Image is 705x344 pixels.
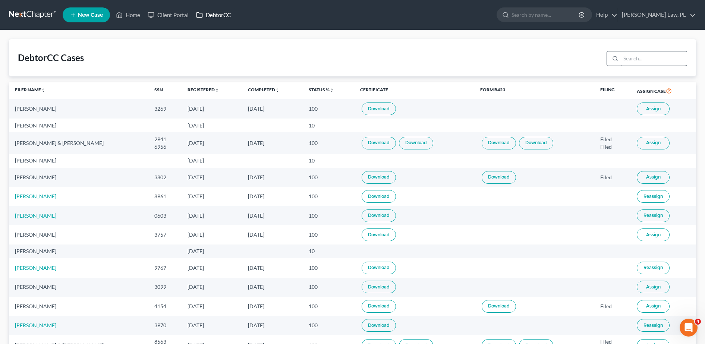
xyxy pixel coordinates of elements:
[643,265,663,271] span: Reassign
[148,82,182,100] th: SSN
[15,303,142,310] div: [PERSON_NAME]
[154,264,176,272] div: 9767
[182,297,242,316] td: [DATE]
[182,187,242,206] td: [DATE]
[303,316,355,335] td: 100
[362,190,396,203] a: Download
[637,137,670,149] button: Assign
[242,168,302,187] td: [DATE]
[362,300,396,313] a: Download
[15,157,142,164] div: [PERSON_NAME]
[275,88,280,92] i: unfold_more
[144,8,192,22] a: Client Portal
[303,297,355,316] td: 100
[15,322,56,328] a: [PERSON_NAME]
[362,262,396,274] a: Download
[399,137,433,149] a: Download
[362,281,396,293] a: Download
[182,316,242,335] td: [DATE]
[215,88,219,92] i: unfold_more
[78,12,103,18] span: New Case
[637,209,670,222] button: Reassign
[637,171,670,184] button: Assign
[600,136,625,143] div: Filed
[154,303,176,310] div: 4154
[354,82,474,100] th: Certificate
[362,209,396,222] a: Download
[15,247,142,255] div: [PERSON_NAME]
[15,174,142,181] div: [PERSON_NAME]
[600,174,625,181] div: Filed
[330,88,334,92] i: unfold_more
[646,284,661,290] span: Assign
[643,193,663,199] span: Reassign
[362,171,396,184] a: Download
[303,206,355,225] td: 100
[242,278,302,297] td: [DATE]
[242,187,302,206] td: [DATE]
[646,232,661,238] span: Assign
[600,303,625,310] div: Filed
[182,206,242,225] td: [DATE]
[182,119,242,132] td: [DATE]
[600,143,625,151] div: Filed
[362,319,396,332] a: Download
[15,212,56,219] a: [PERSON_NAME]
[303,132,355,154] td: 100
[695,319,701,325] span: 4
[637,102,670,115] button: Assign
[303,154,355,168] td: 10
[182,258,242,277] td: [DATE]
[362,228,396,241] a: Download
[154,322,176,329] div: 3970
[646,106,661,112] span: Assign
[154,105,176,113] div: 3269
[643,322,663,328] span: Reassign
[154,136,176,143] div: 2941
[482,300,516,313] a: Download
[192,8,235,22] a: DebtorCC
[621,51,687,66] input: Search...
[303,168,355,187] td: 100
[242,206,302,225] td: [DATE]
[15,283,142,291] div: [PERSON_NAME]
[618,8,696,22] a: [PERSON_NAME] Law, PL
[646,174,661,180] span: Assign
[594,82,631,100] th: Filing
[242,225,302,244] td: [DATE]
[309,87,334,92] a: Status %unfold_more
[182,132,242,154] td: [DATE]
[646,140,661,146] span: Assign
[15,139,142,147] div: [PERSON_NAME] & [PERSON_NAME]
[512,8,580,22] input: Search by name...
[474,82,594,100] th: Form B423
[15,231,142,239] div: [PERSON_NAME]
[303,258,355,277] td: 100
[188,87,219,92] a: Registeredunfold_more
[154,283,176,291] div: 3099
[15,265,56,271] a: [PERSON_NAME]
[303,225,355,244] td: 100
[303,99,355,118] td: 100
[182,168,242,187] td: [DATE]
[15,193,56,199] a: [PERSON_NAME]
[41,88,45,92] i: unfold_more
[637,190,670,203] button: Reassign
[637,319,670,332] button: Reassign
[680,319,698,337] iframe: Intercom live chat
[362,137,396,149] a: Download
[182,99,242,118] td: [DATE]
[303,244,355,258] td: 10
[242,99,302,118] td: [DATE]
[18,52,84,64] div: DebtorCC Cases
[154,212,176,220] div: 0603
[631,82,696,100] th: Assign Case
[182,225,242,244] td: [DATE]
[637,228,670,241] button: Assign
[242,297,302,316] td: [DATE]
[482,171,516,184] a: Download
[182,244,242,258] td: [DATE]
[154,193,176,200] div: 8961
[248,87,280,92] a: Completedunfold_more
[362,102,396,115] a: Download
